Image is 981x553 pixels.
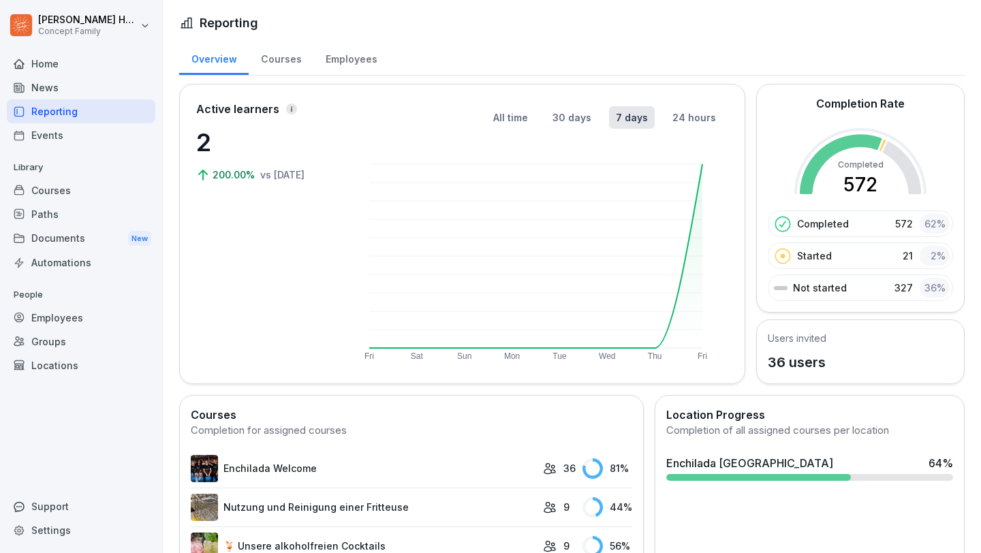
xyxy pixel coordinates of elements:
text: Fri [698,351,707,361]
p: Library [7,157,155,178]
a: Nutzung und Reinigung einer Fritteuse [191,494,536,521]
div: 64 % [929,455,953,471]
button: 30 days [546,106,598,129]
p: Active learners [196,101,279,117]
button: 24 hours [666,106,723,129]
text: Mon [504,351,520,361]
div: 44 % [582,497,632,518]
p: 9 [563,539,570,553]
p: vs [DATE] [260,168,305,182]
div: Documents [7,226,155,251]
a: News [7,76,155,99]
h5: Users invited [768,331,826,345]
p: Concept Family [38,27,138,36]
a: Enchilada [GEOGRAPHIC_DATA]64% [661,449,959,486]
p: 36 [563,461,576,475]
div: 81 % [582,458,632,479]
div: Completion of all assigned courses per location [666,423,953,439]
p: 36 users [768,352,826,373]
p: [PERSON_NAME] Hügel [38,14,138,26]
a: Events [7,123,155,147]
p: Completed [797,217,849,231]
div: 62 % [920,214,950,234]
div: Support [7,494,155,518]
p: Started [797,249,832,263]
text: Sat [411,351,424,361]
a: Automations [7,251,155,274]
a: Home [7,52,155,76]
div: New [128,231,151,247]
h2: Location Progress [666,407,953,423]
a: Employees [313,40,389,75]
a: Settings [7,518,155,542]
img: tvia5dmua0oanporuy26ler9.png [191,455,218,482]
p: 9 [563,500,570,514]
text: Fri [364,351,374,361]
div: Completion for assigned courses [191,423,632,439]
text: Thu [648,351,662,361]
a: DocumentsNew [7,226,155,251]
text: Sun [457,351,471,361]
a: Employees [7,306,155,330]
h1: Reporting [200,14,258,32]
p: 572 [895,217,913,231]
p: 2 [196,124,332,161]
p: People [7,284,155,306]
p: 200.00% [213,168,258,182]
a: Paths [7,202,155,226]
a: Reporting [7,99,155,123]
img: b2msvuojt3s6egexuweix326.png [191,494,218,521]
a: Enchilada Welcome [191,455,536,482]
div: 2 % [920,246,950,266]
a: Groups [7,330,155,353]
h2: Completion Rate [816,95,905,112]
button: All time [486,106,535,129]
div: 36 % [920,278,950,298]
p: 327 [894,281,913,295]
div: Enchilada [GEOGRAPHIC_DATA] [666,455,833,471]
a: Courses [7,178,155,202]
p: Not started [793,281,847,295]
a: Locations [7,353,155,377]
text: Tue [552,351,567,361]
text: Wed [599,351,615,361]
h2: Courses [191,407,632,423]
button: 7 days [609,106,655,129]
p: 21 [903,249,913,263]
a: Courses [249,40,313,75]
a: Overview [179,40,249,75]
